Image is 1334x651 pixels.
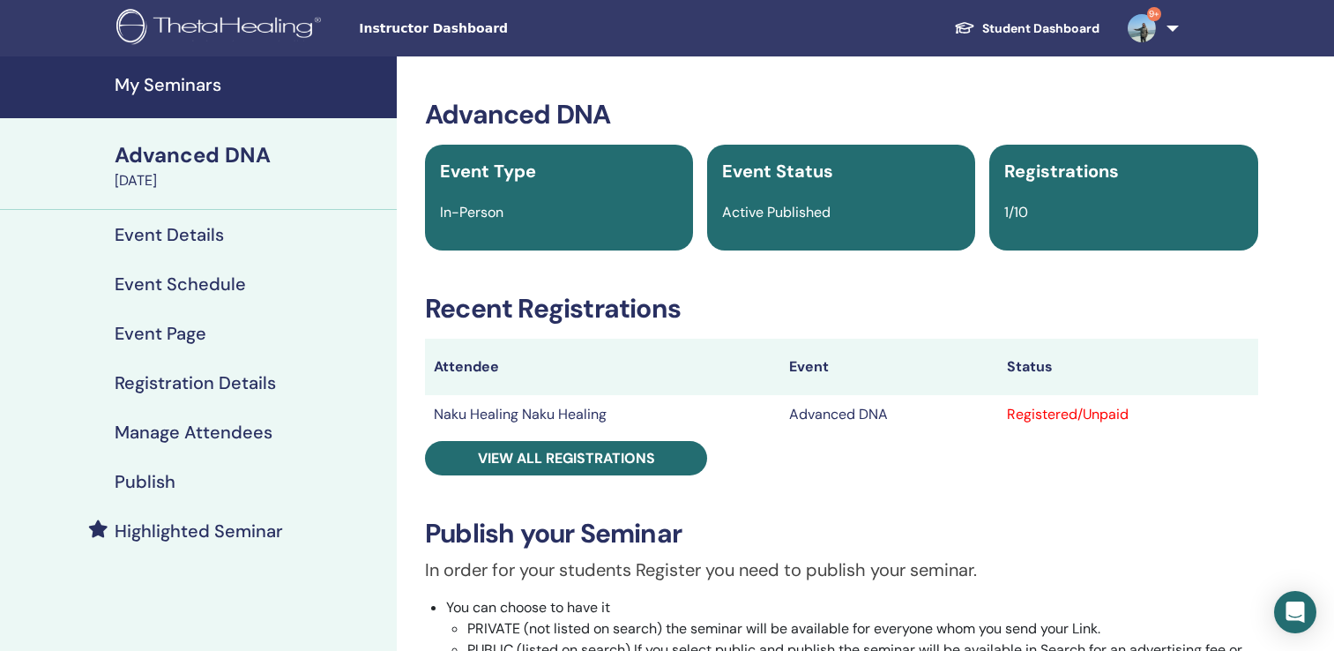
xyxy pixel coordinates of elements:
a: View all registrations [425,441,707,475]
div: Open Intercom Messenger [1274,591,1316,633]
li: PRIVATE (not listed on search) the seminar will be available for everyone whom you send your Link. [467,618,1258,640]
img: graduation-cap-white.svg [954,20,975,35]
span: 1/10 [1004,203,1028,221]
span: Active Published [722,203,831,221]
h4: My Seminars [115,74,386,95]
h4: Highlighted Seminar [115,520,283,542]
div: Advanced DNA [115,140,386,170]
span: In-Person [440,203,503,221]
th: Attendee [425,339,780,395]
h3: Publish your Seminar [425,518,1258,550]
h3: Advanced DNA [425,99,1258,131]
span: Event Status [722,160,833,183]
th: Status [998,339,1258,395]
h4: Registration Details [115,372,276,393]
span: Event Type [440,160,536,183]
h4: Publish [115,471,175,492]
td: Advanced DNA [780,395,997,434]
span: Registrations [1004,160,1119,183]
a: Advanced DNA[DATE] [104,140,397,191]
h4: Manage Attendees [115,422,272,443]
span: Instructor Dashboard [359,19,623,38]
div: [DATE] [115,170,386,191]
img: default.jpg [1128,14,1156,42]
a: Student Dashboard [940,12,1114,45]
p: In order for your students Register you need to publish your seminar. [425,557,1258,583]
h4: Event Page [115,323,206,344]
h3: Recent Registrations [425,293,1258,325]
h4: Event Details [115,224,224,245]
div: Registered/Unpaid [1007,404,1249,425]
img: logo.png [116,9,327,49]
td: Naku Healing Naku Healing [425,395,780,434]
span: 9+ [1147,7,1161,21]
span: View all registrations [478,449,655,468]
th: Event [780,339,997,395]
h4: Event Schedule [115,273,246,295]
